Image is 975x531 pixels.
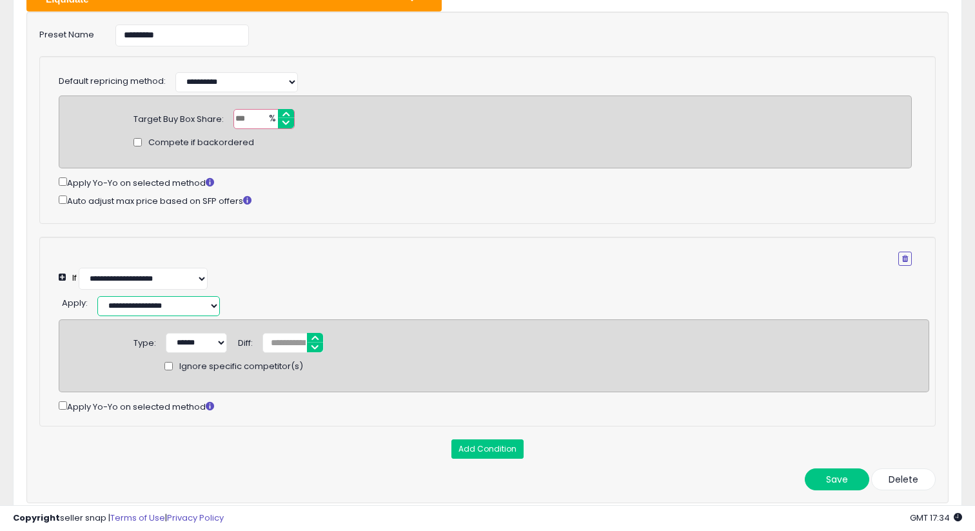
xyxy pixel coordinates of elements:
label: Default repricing method: [59,75,166,88]
strong: Copyright [13,512,60,524]
div: Apply Yo-Yo on selected method [59,175,912,190]
a: Privacy Policy [167,512,224,524]
span: % [261,110,282,129]
button: Save [805,468,869,490]
a: Terms of Use [110,512,165,524]
div: Diff: [238,333,253,350]
div: Target Buy Box Share: [133,109,224,126]
div: Apply Yo-Yo on selected method [59,399,929,414]
button: Delete [871,468,936,490]
span: Apply [62,297,86,309]
div: Type: [133,333,156,350]
div: : [62,293,88,310]
label: Preset Name [30,25,106,41]
span: Ignore specific competitor(s) [179,361,303,373]
i: Remove Condition [902,255,908,263]
div: seller snap | | [13,512,224,525]
button: Add Condition [451,439,524,459]
span: Compete if backordered [148,137,254,149]
span: 2025-08-11 17:34 GMT [910,512,962,524]
div: Auto adjust max price based on SFP offers [59,193,912,208]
